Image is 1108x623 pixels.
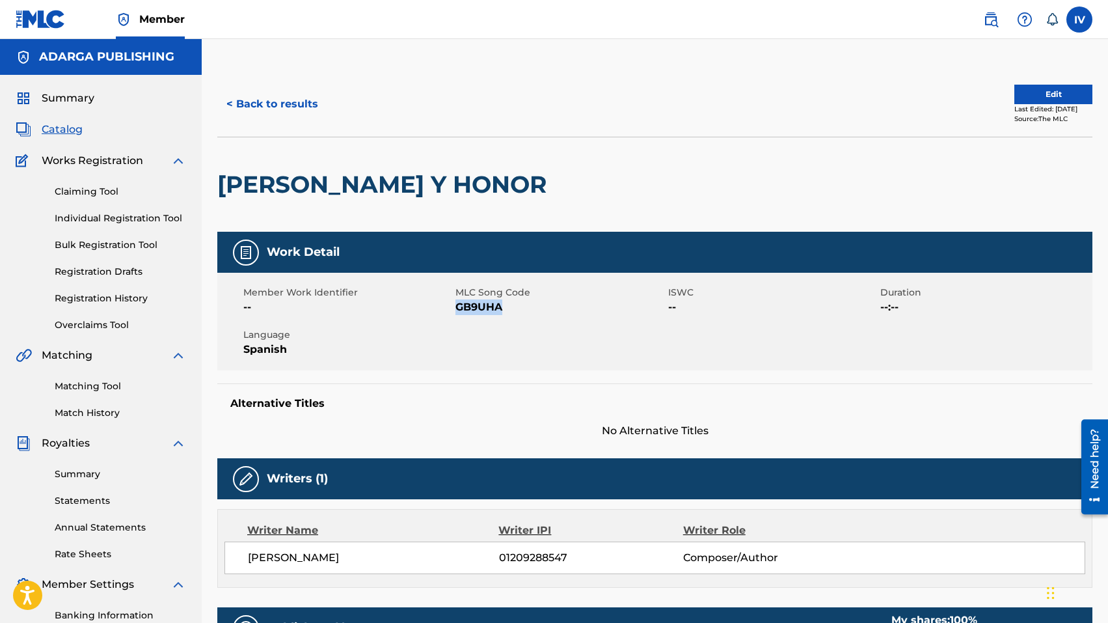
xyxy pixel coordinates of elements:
span: Language [243,328,452,342]
div: User Menu [1066,7,1092,33]
span: Composer/Author [683,550,850,566]
img: expand [170,577,186,592]
a: Match History [55,406,186,420]
span: Member Work Identifier [243,286,452,299]
div: Help [1012,7,1038,33]
a: Claiming Tool [55,185,186,199]
span: Works Registration [42,153,143,169]
div: Writer IPI [498,523,682,538]
div: Arrastrar [1047,574,1055,613]
a: Registration Drafts [55,265,186,279]
img: expand [170,436,186,451]
a: Individual Registration Tool [55,212,186,225]
img: Royalties [16,436,31,451]
img: Matching [16,348,32,363]
span: Spanish [243,342,452,357]
img: Works Registration [16,153,33,169]
div: Notifications [1046,13,1059,26]
span: Matching [42,348,92,363]
span: -- [243,299,452,315]
div: Last Edited: [DATE] [1014,104,1092,114]
button: Edit [1014,85,1092,104]
img: help [1017,12,1033,27]
a: Summary [55,467,186,481]
div: Writer Name [247,523,498,538]
a: Registration History [55,292,186,305]
span: Duration [880,286,1089,299]
span: [PERSON_NAME] [248,550,499,566]
img: MLC Logo [16,10,66,29]
span: 01209288547 [499,550,683,566]
img: Top Rightsholder [116,12,131,27]
a: Rate Sheets [55,547,186,561]
img: search [983,12,999,27]
img: Accounts [16,49,31,65]
img: Summary [16,90,31,106]
iframe: Resource Center [1072,414,1108,519]
span: No Alternative Titles [217,423,1092,439]
a: Banking Information [55,609,186,622]
span: Member [139,12,185,27]
img: Catalog [16,122,31,137]
img: expand [170,153,186,169]
h5: ADARGA PUBLISHING [39,49,174,64]
a: Overclaims Tool [55,318,186,332]
a: Matching Tool [55,380,186,393]
span: -- [668,299,877,315]
span: Catalog [42,122,83,137]
img: Writers [238,471,254,487]
span: Member Settings [42,577,134,592]
img: Member Settings [16,577,31,592]
h5: Work Detail [267,245,340,260]
div: Widget de chat [1043,561,1108,623]
h5: Alternative Titles [230,397,1079,410]
img: expand [170,348,186,363]
iframe: Chat Widget [1043,561,1108,623]
a: Bulk Registration Tool [55,238,186,252]
span: ISWC [668,286,877,299]
div: Source: The MLC [1014,114,1092,124]
div: Writer Role [683,523,851,538]
span: --:-- [880,299,1089,315]
a: Public Search [978,7,1004,33]
span: GB9UHA [455,299,664,315]
a: SummarySummary [16,90,94,106]
img: Work Detail [238,245,254,260]
span: Royalties [42,436,90,451]
span: Summary [42,90,94,106]
h2: [PERSON_NAME] Y HONOR [217,170,553,199]
button: < Back to results [217,88,327,120]
h5: Writers (1) [267,471,328,486]
a: Annual Statements [55,521,186,534]
a: Statements [55,494,186,508]
span: MLC Song Code [455,286,664,299]
a: CatalogCatalog [16,122,83,137]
